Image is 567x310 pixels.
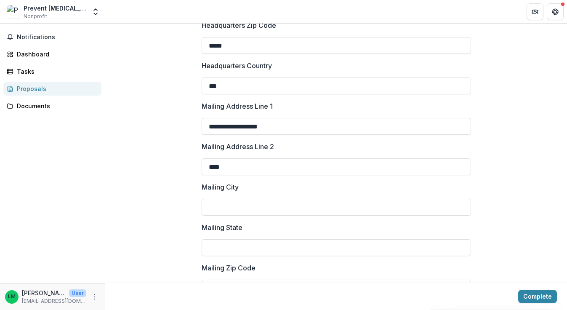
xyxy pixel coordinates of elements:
[17,50,95,59] div: Dashboard
[3,64,101,78] a: Tasks
[90,292,100,302] button: More
[202,142,274,152] p: Mailing Address Line 2
[3,47,101,61] a: Dashboard
[202,20,276,30] p: Headquarters Zip Code
[17,84,95,93] div: Proposals
[17,102,95,110] div: Documents
[202,61,272,71] p: Headquarters Country
[7,5,20,19] img: Prevent Child Abuse New York, Inc.
[527,3,543,20] button: Partners
[24,4,86,13] div: Prevent [MEDICAL_DATA] [US_STATE], Inc.
[3,82,101,96] a: Proposals
[202,101,273,111] p: Mailing Address Line 1
[518,290,557,303] button: Complete
[22,297,86,305] p: [EMAIL_ADDRESS][DOMAIN_NAME]
[24,13,47,20] span: Nonprofit
[3,30,101,44] button: Notifications
[69,289,86,297] p: User
[17,67,95,76] div: Tasks
[8,294,16,299] div: Lisa Morgan-Klepeis
[202,263,256,273] p: Mailing Zip Code
[3,99,101,113] a: Documents
[547,3,564,20] button: Get Help
[90,3,101,20] button: Open entity switcher
[202,222,242,232] p: Mailing State
[202,182,239,192] p: Mailing City
[22,289,66,297] p: [PERSON_NAME]
[17,34,98,41] span: Notifications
